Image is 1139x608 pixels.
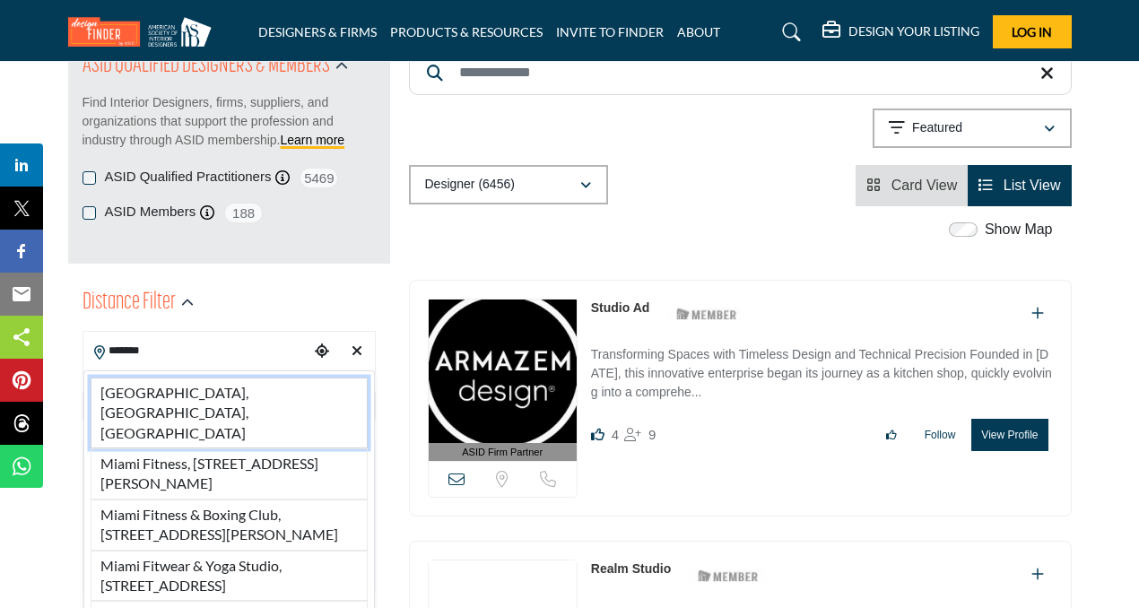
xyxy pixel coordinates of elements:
li: List View [968,165,1071,206]
a: ABOUT [677,24,720,39]
label: Show Map [985,219,1053,240]
a: Studio Ad [591,300,650,315]
label: ASID Members [105,202,196,222]
p: Studio Ad [591,299,650,317]
a: ASID Firm Partner [429,300,577,462]
input: Search Keyword [409,50,1072,95]
button: Follow [913,420,968,450]
span: Log In [1012,24,1052,39]
span: 9 [648,427,656,442]
li: Card View [856,165,968,206]
img: ASID Members Badge Icon [688,564,769,586]
span: List View [1004,178,1061,193]
div: Clear search location [343,333,370,371]
span: 4 [612,427,619,442]
button: View Profile [971,419,1048,451]
a: View List [978,178,1060,193]
div: Choose your current location [309,333,335,371]
a: Add To List [1031,306,1044,321]
div: Followers [624,424,656,446]
a: View Card [866,178,957,193]
p: Find Interior Designers, firms, suppliers, and organizations that support the profession and indu... [83,93,376,150]
img: Studio Ad [429,300,577,443]
a: Learn more [281,133,345,147]
p: Realm Studio [591,560,671,578]
a: PRODUCTS & RESOURCES [390,24,543,39]
a: Transforming Spaces with Timeless Design and Technical Precision Founded in [DATE], this innovati... [591,334,1053,405]
span: Card View [891,178,958,193]
p: Featured [912,119,962,137]
h2: Distance Filter [83,287,176,319]
li: Miami Fitwear & Yoga Studio, [STREET_ADDRESS] [91,551,368,602]
a: Add To List [1031,567,1044,582]
button: Featured [873,109,1072,148]
i: Likes [591,428,604,441]
span: 5469 [299,167,339,189]
label: ASID Qualified Practitioners [105,167,272,187]
h5: DESIGN YOUR LISTING [848,23,979,39]
a: Realm Studio [591,561,671,576]
p: Designer (6456) [425,176,515,194]
button: Designer (6456) [409,165,608,204]
h2: ASID QUALIFIED DESIGNERS & MEMBERS [83,50,330,83]
input: Search Location [83,334,309,369]
a: INVITE TO FINDER [556,24,664,39]
input: ASID Qualified Practitioners checkbox [83,171,96,185]
p: Transforming Spaces with Timeless Design and Technical Precision Founded in [DATE], this innovati... [591,345,1053,405]
a: DESIGNERS & FIRMS [258,24,377,39]
span: 188 [223,202,264,224]
a: Search [765,18,813,47]
li: Miami Fitness, [STREET_ADDRESS][PERSON_NAME] [91,448,368,499]
input: ASID Members checkbox [83,206,96,220]
li: Miami Fitness & Boxing Club, [STREET_ADDRESS][PERSON_NAME] [91,499,368,551]
div: DESIGN YOUR LISTING [822,22,979,43]
img: ASID Members Badge Icon [666,303,747,326]
button: Log In [993,15,1072,48]
img: Site Logo [68,17,221,47]
li: [GEOGRAPHIC_DATA], [GEOGRAPHIC_DATA], [GEOGRAPHIC_DATA] [91,378,368,448]
button: Like listing [874,420,909,450]
span: ASID Firm Partner [462,445,543,460]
